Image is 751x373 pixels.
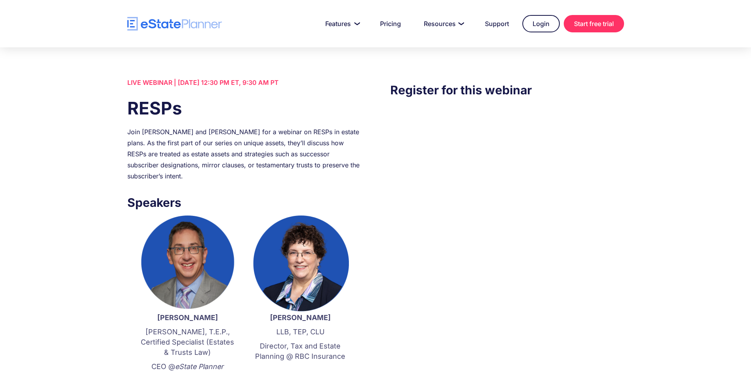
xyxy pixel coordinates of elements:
p: Director, Tax and Estate Planning @ RBC Insurance [252,341,349,362]
h3: Speakers [127,193,361,212]
div: LIVE WEBINAR | [DATE] 12:30 PM ET, 9:30 AM PT [127,77,361,88]
a: Start free trial [564,15,624,32]
a: Pricing [371,16,410,32]
a: Login [522,15,560,32]
p: CEO @ [139,362,236,372]
div: Join [PERSON_NAME] and [PERSON_NAME] for a webinar on RESPs in estate plans. As the first part of... [127,126,361,182]
p: [PERSON_NAME], T.E.P., Certified Specialist (Estates & Trusts Law) [139,327,236,358]
h3: Register for this webinar [390,81,624,99]
strong: [PERSON_NAME] [157,313,218,322]
a: Resources [414,16,471,32]
a: Features [316,16,367,32]
a: home [127,17,222,31]
h1: RESPs [127,96,361,120]
p: LLB, TEP, CLU [252,327,349,337]
iframe: Form 0 [390,115,624,256]
a: Support [475,16,518,32]
em: eState Planner [175,362,224,371]
strong: [PERSON_NAME] [270,313,331,322]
